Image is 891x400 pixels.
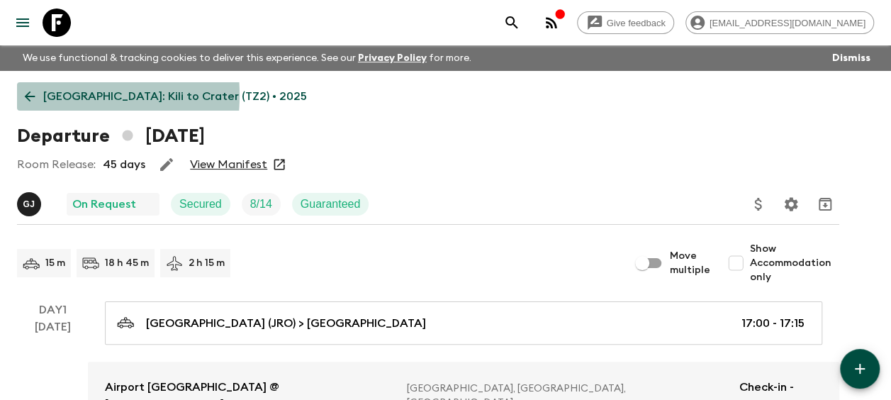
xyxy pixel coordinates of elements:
p: 8 / 14 [250,196,272,213]
span: Move multiple [670,249,710,277]
a: [GEOGRAPHIC_DATA] (JRO) > [GEOGRAPHIC_DATA]17:00 - 17:15 [105,301,822,345]
p: 45 days [103,156,145,173]
p: We use functional & tracking cookies to deliver this experience. See our for more. [17,45,477,71]
div: Secured [171,193,230,216]
p: Room Release: [17,156,96,173]
button: Archive (Completed, Cancelled or Unsynced Departures only) [811,190,839,218]
p: [GEOGRAPHIC_DATA]: Kili to Crater (TZ2) • 2025 [43,88,307,105]
button: Update Price, Early Bird Discount and Costs [744,190,773,218]
p: Day 1 [17,301,88,318]
p: 15 m [45,256,65,270]
a: Privacy Policy [358,53,427,63]
button: menu [9,9,37,37]
span: Gerald John [17,196,44,208]
p: 18 h 45 m [105,256,149,270]
h1: Departure [DATE] [17,122,205,150]
span: Give feedback [599,18,673,28]
a: Give feedback [577,11,674,34]
div: Trip Fill [242,193,281,216]
button: Dismiss [829,48,874,68]
a: View Manifest [190,157,267,172]
a: [GEOGRAPHIC_DATA]: Kili to Crater (TZ2) • 2025 [17,82,315,111]
button: GJ [17,192,44,216]
p: G J [23,199,35,210]
span: [EMAIL_ADDRESS][DOMAIN_NAME] [702,18,873,28]
p: [GEOGRAPHIC_DATA] (JRO) > [GEOGRAPHIC_DATA] [146,315,426,332]
p: 2 h 15 m [189,256,225,270]
button: search adventures [498,9,526,37]
span: Show Accommodation only [750,242,839,284]
p: On Request [72,196,136,213]
div: [EMAIL_ADDRESS][DOMAIN_NAME] [685,11,874,34]
button: Settings [777,190,805,218]
p: Secured [179,196,222,213]
p: Guaranteed [301,196,361,213]
p: 17:00 - 17:15 [741,315,805,332]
